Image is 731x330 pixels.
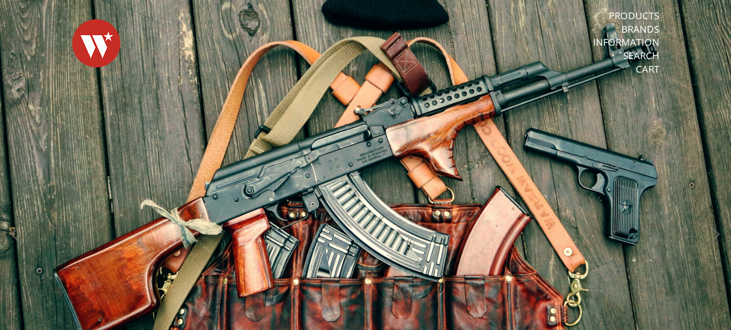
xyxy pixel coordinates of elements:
a: Brands [621,23,659,36]
button: Previous [5,225,26,246]
button: Next [705,225,726,246]
a: Search [623,50,659,62]
img: Warsaw Wood Co. [72,10,120,77]
a: Cart [636,63,659,76]
a: Information [593,36,659,49]
a: Products [609,10,659,22]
